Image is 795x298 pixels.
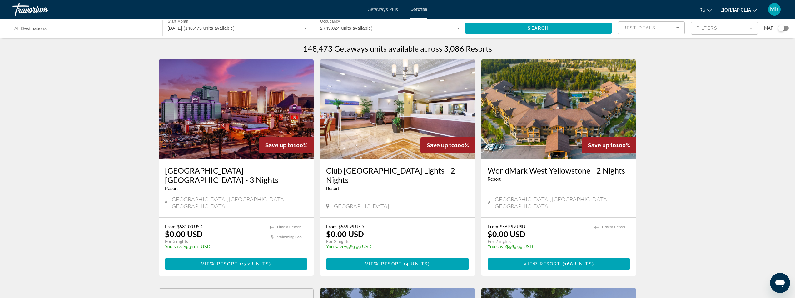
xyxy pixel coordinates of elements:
[201,261,238,266] span: View Resort
[165,244,183,249] span: You save
[326,186,339,191] span: Resort
[326,166,469,184] a: Club [GEOGRAPHIC_DATA] Lights - 2 Nights
[524,261,560,266] span: View Resort
[332,203,389,210] span: [GEOGRAPHIC_DATA]
[420,137,475,153] div: 100%
[326,244,345,249] span: You save
[623,24,679,32] mat-select: Sort by
[259,137,314,153] div: 100%
[165,239,264,244] p: For 3 nights
[770,6,779,13] font: МК
[326,258,469,270] button: View Resort(4 units)
[365,261,402,266] span: View Resort
[165,258,308,270] button: View Resort(132 units)
[320,19,340,23] span: Occupancy
[691,21,758,35] button: Filter
[14,26,47,31] span: All Destinations
[410,7,427,12] a: Бегства
[242,261,269,266] span: 132 units
[488,258,630,270] button: View Resort(168 units)
[320,26,373,31] span: 2 (49,024 units available)
[165,229,203,239] p: $0.00 USD
[159,59,314,159] img: RM79E01X.jpg
[368,7,398,12] a: Getaways Plus
[238,261,271,266] span: ( )
[582,137,636,153] div: 100%
[770,273,790,293] iframe: Кнопка запуска окна обмена сообщениями
[165,244,264,249] p: $531.00 USD
[561,261,594,266] span: ( )
[481,59,637,159] img: A411E01X.jpg
[303,44,492,53] h1: 148,473 Getaways units available across 3,086 Resorts
[721,5,757,14] button: Изменить валюту
[326,224,337,229] span: From
[488,244,506,249] span: You save
[277,225,301,229] span: Fitness Center
[12,1,75,18] a: Травориум
[265,142,293,149] span: Save up to
[721,8,751,13] font: доллар США
[699,5,712,14] button: Изменить язык
[177,224,203,229] span: $531.00 USD
[168,26,235,31] span: [DATE] (148,473 units available)
[488,177,501,182] span: Resort
[165,224,176,229] span: From
[493,196,630,210] span: [GEOGRAPHIC_DATA], [GEOGRAPHIC_DATA], [GEOGRAPHIC_DATA]
[170,196,307,210] span: [GEOGRAPHIC_DATA], [GEOGRAPHIC_DATA], [GEOGRAPHIC_DATA]
[165,186,178,191] span: Resort
[168,19,188,23] span: Start Month
[406,261,428,266] span: 4 units
[488,166,630,175] a: WorldMark West Yellowstone - 2 Nights
[623,25,656,30] span: Best Deals
[488,239,589,244] p: For 2 nights
[320,59,475,159] img: 8562O01X.jpg
[528,26,549,31] span: Search
[764,24,773,33] span: Map
[326,239,463,244] p: For 2 nights
[165,166,308,184] a: [GEOGRAPHIC_DATA] [GEOGRAPHIC_DATA] - 3 Nights
[488,224,498,229] span: From
[699,8,706,13] font: ru
[488,229,525,239] p: $0.00 USD
[326,244,463,249] p: $569.99 USD
[488,244,589,249] p: $569.99 USD
[766,3,783,16] button: Меню пользователя
[402,261,430,266] span: ( )
[500,224,525,229] span: $569.99 USD
[588,142,616,149] span: Save up to
[277,235,303,239] span: Swimming Pool
[427,142,455,149] span: Save up to
[602,225,625,229] span: Fitness Center
[338,224,364,229] span: $569.99 USD
[326,229,364,239] p: $0.00 USD
[465,23,612,34] button: Search
[564,261,592,266] span: 168 units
